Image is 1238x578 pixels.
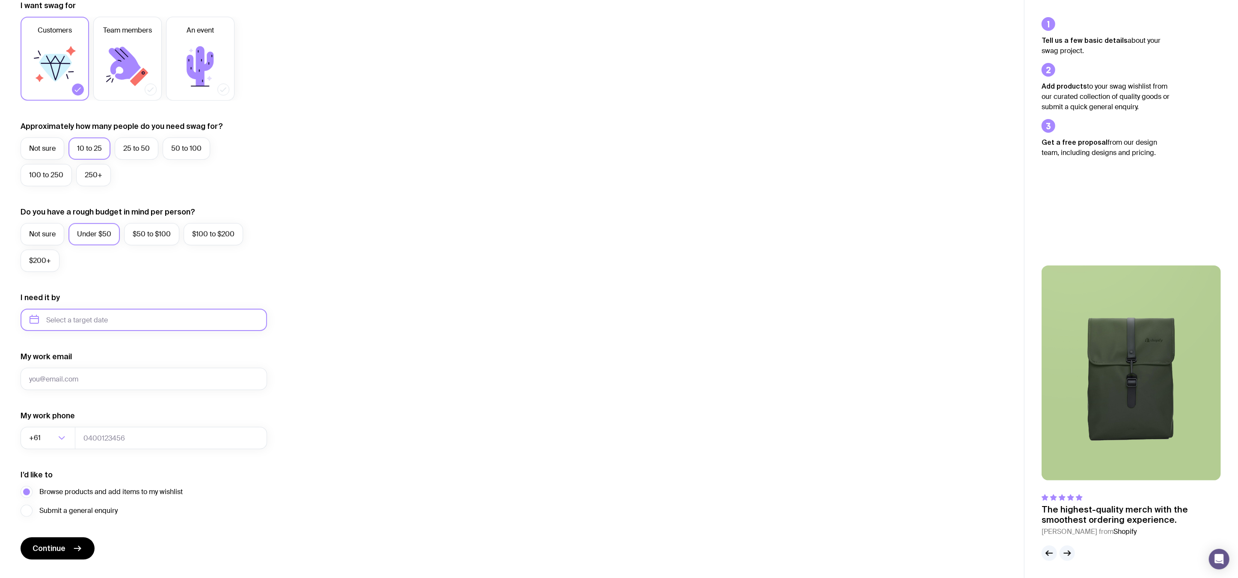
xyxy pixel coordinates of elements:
label: I need it by [21,292,60,303]
span: +61 [29,427,42,449]
span: Submit a general enquiry [39,506,118,516]
input: 0400123456 [75,427,267,449]
strong: Get a free proposal [1042,138,1107,146]
label: Not sure [21,223,64,245]
label: Under $50 [68,223,120,245]
label: $50 to $100 [124,223,179,245]
span: Continue [33,543,65,554]
label: 10 to 25 [68,137,110,160]
p: about your swag project. [1042,35,1170,56]
input: Search for option [42,427,56,449]
label: Approximately how many people do you need swag for? [21,121,223,131]
cite: [PERSON_NAME] from [1042,527,1221,537]
label: I want swag for [21,0,76,11]
label: Not sure [21,137,64,160]
input: you@email.com [21,368,267,390]
label: My work email [21,352,72,362]
label: 250+ [76,164,111,186]
strong: Tell us a few basic details [1042,36,1128,44]
label: 100 to 250 [21,164,72,186]
p: to your swag wishlist from our curated collection of quality goods or submit a quick general enqu... [1042,81,1170,112]
div: Open Intercom Messenger [1209,549,1229,569]
span: Browse products and add items to my wishlist [39,487,183,497]
strong: Add products [1042,82,1087,90]
span: An event [187,25,214,36]
label: $200+ [21,250,59,272]
span: Customers [38,25,72,36]
label: Do you have a rough budget in mind per person? [21,207,195,217]
label: I’d like to [21,470,53,480]
input: Select a target date [21,309,267,331]
label: My work phone [21,411,75,421]
span: Team members [103,25,152,36]
p: from our design team, including designs and pricing. [1042,137,1170,158]
label: 25 to 50 [115,137,158,160]
button: Continue [21,537,95,560]
span: Shopify [1113,527,1137,536]
p: The highest-quality merch with the smoothest ordering experience. [1042,504,1221,525]
label: 50 to 100 [163,137,210,160]
div: Search for option [21,427,75,449]
label: $100 to $200 [184,223,243,245]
